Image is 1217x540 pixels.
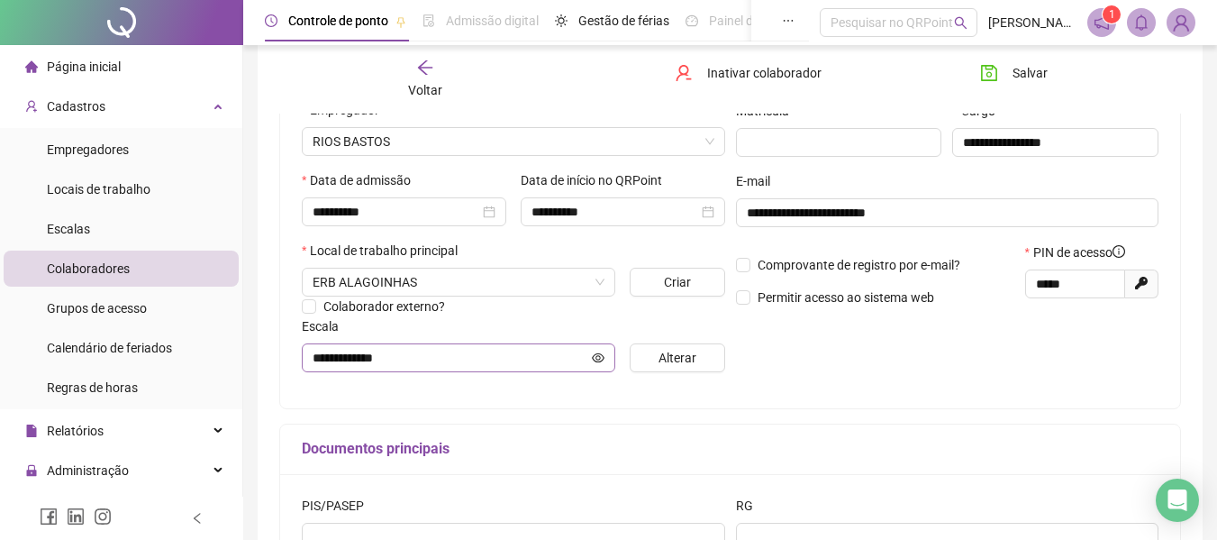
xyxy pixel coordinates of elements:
[675,64,693,82] span: user-delete
[1133,14,1149,31] span: bell
[25,425,38,437] span: file
[686,14,698,27] span: dashboard
[630,343,724,372] button: Alterar
[47,261,130,276] span: Colaboradores
[302,241,469,261] label: Local de trabalho principal
[288,14,388,28] span: Controle de ponto
[395,16,406,27] span: pushpin
[1103,5,1121,23] sup: 1
[47,222,90,236] span: Escalas
[661,59,835,87] button: Inativar colaborador
[1113,245,1125,258] span: info-circle
[954,16,967,30] span: search
[47,380,138,395] span: Regras de horas
[736,496,765,516] label: RG
[47,99,105,114] span: Cadastros
[736,171,782,191] label: E-mail
[94,508,112,526] span: instagram
[191,512,204,525] span: left
[446,14,539,28] span: Admissão digital
[416,59,434,77] span: arrow-left
[658,348,696,368] span: Alterar
[302,496,376,516] label: PIS/PASEP
[758,290,934,305] span: Permitir acesso ao sistema web
[302,316,350,336] label: Escala
[40,508,58,526] span: facebook
[302,170,422,190] label: Data de admissão
[25,100,38,113] span: user-add
[1094,14,1110,31] span: notification
[1109,8,1115,21] span: 1
[47,463,129,478] span: Administração
[265,14,277,27] span: clock-circle
[664,272,691,292] span: Criar
[1167,9,1194,36] img: 93279
[25,60,38,73] span: home
[323,299,445,314] span: Colaborador externo?
[302,438,1158,460] h5: Documentos principais
[592,352,604,364] span: eye
[709,14,779,28] span: Painel do DP
[980,64,998,82] span: save
[521,170,674,190] label: Data de início no QRPoint
[988,13,1076,32] span: [PERSON_NAME] - Jan-Pro
[47,341,172,355] span: Calendário de feriados
[47,182,150,197] span: Locais de trabalho
[782,14,795,27] span: ellipsis
[47,301,147,316] span: Grupos de acesso
[67,508,85,526] span: linkedin
[313,128,714,155] span: RIOS SERVICOS EMPRESARIAIS EIRELI
[1013,63,1048,83] span: Salvar
[313,269,604,296] span: ROD BR 101 KM 107, S/N, CEP: 48.010-970, NA CIDADE DE ALAGOINHAS/BA
[25,464,38,477] span: lock
[1033,243,1125,262] span: PIN de acesso
[967,59,1061,87] button: Salvar
[408,83,442,97] span: Voltar
[47,424,104,438] span: Relatórios
[422,14,435,27] span: file-done
[707,63,822,83] span: Inativar colaborador
[758,258,960,272] span: Comprovante de registro por e-mail?
[1156,479,1199,522] div: Open Intercom Messenger
[47,142,129,157] span: Empregadores
[555,14,568,27] span: sun
[47,59,121,74] span: Página inicial
[630,268,724,297] button: Criar
[578,14,669,28] span: Gestão de férias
